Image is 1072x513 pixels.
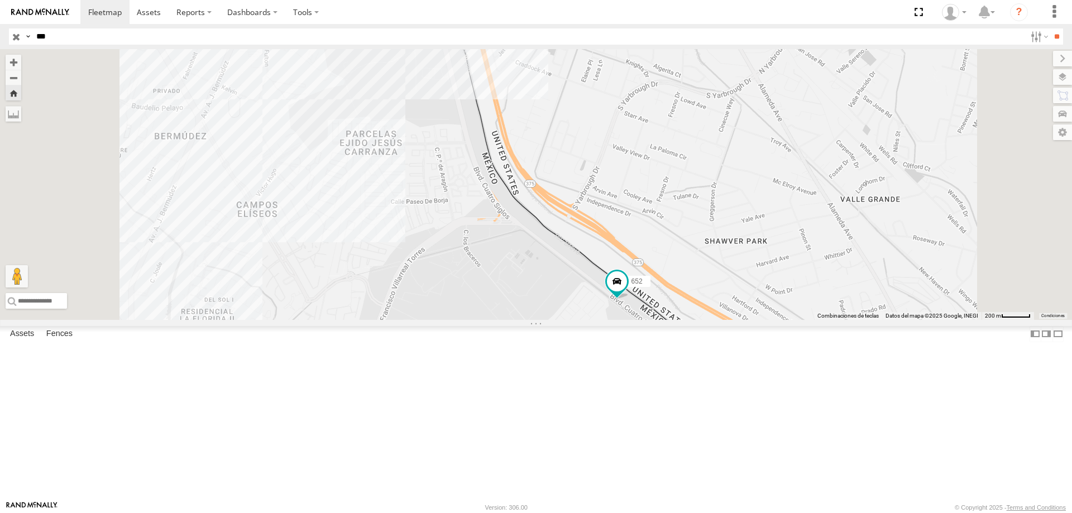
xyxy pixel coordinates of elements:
[982,312,1034,320] button: Escala del mapa: 200 m por 49 píxeles
[6,70,21,85] button: Zoom out
[6,85,21,100] button: Zoom Home
[955,504,1066,511] div: © Copyright 2025 -
[11,8,69,16] img: rand-logo.svg
[1007,504,1066,511] a: Terms and Conditions
[1053,124,1072,140] label: Map Settings
[41,326,78,342] label: Fences
[1052,326,1064,342] label: Hide Summary Table
[4,326,40,342] label: Assets
[985,313,1001,319] span: 200 m
[485,504,528,511] div: Version: 306.00
[938,4,970,21] div: MANUEL HERNANDEZ
[1041,326,1052,342] label: Dock Summary Table to the Right
[1041,314,1065,318] a: Condiciones (se abre en una nueva pestaña)
[631,277,643,285] span: 652
[1030,326,1041,342] label: Dock Summary Table to the Left
[1026,28,1050,45] label: Search Filter Options
[6,106,21,122] label: Measure
[1010,3,1028,21] i: ?
[6,265,28,287] button: Arrastra el hombrecito naranja al mapa para abrir Street View
[23,28,32,45] label: Search Query
[6,502,58,513] a: Visit our Website
[817,312,879,320] button: Combinaciones de teclas
[6,55,21,70] button: Zoom in
[886,313,978,319] span: Datos del mapa ©2025 Google, INEGI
